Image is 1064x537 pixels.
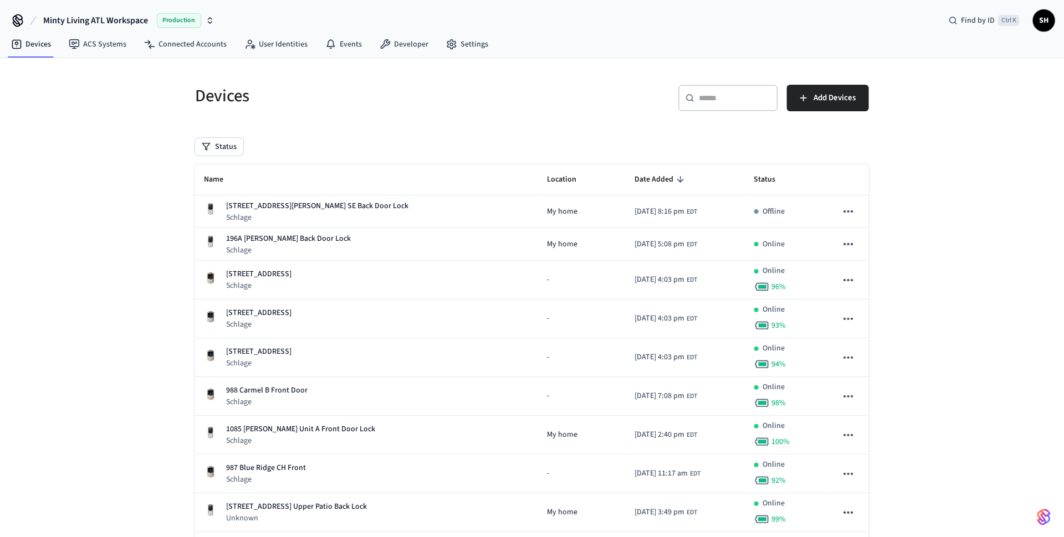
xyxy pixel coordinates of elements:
div: America/New_York [635,507,697,518]
p: Schlage [226,212,408,223]
span: Name [204,171,238,188]
p: Schlage [226,245,351,256]
p: Unknown [226,513,367,524]
span: EDT [687,508,697,518]
div: America/New_York [635,239,697,250]
span: [DATE] 7:08 pm [635,390,684,402]
img: Yale Assure Touchscreen Wifi Smart Lock, Satin Nickel, Front [204,426,217,440]
span: SH [1034,11,1054,30]
p: Schlage [226,396,308,407]
div: America/New_York [635,468,700,479]
p: Schlage [226,435,375,446]
a: User Identities [236,34,316,54]
span: - [547,313,549,324]
span: - [547,390,549,402]
span: Find by ID [961,15,995,26]
button: Status [195,138,243,156]
p: Online [763,343,785,354]
p: Schlage [226,358,291,369]
span: [DATE] 5:08 pm [635,239,684,250]
span: EDT [687,353,697,363]
div: America/New_York [635,274,697,286]
span: [DATE] 4:03 pm [635,352,684,363]
p: Online [763,381,785,393]
a: ACS Systems [60,34,135,54]
span: Location [547,171,591,188]
span: 92 % [772,475,786,486]
span: - [547,352,549,363]
span: - [547,274,549,286]
div: America/New_York [635,390,697,402]
div: America/New_York [635,429,697,441]
p: Online [763,498,785,509]
p: Schlage [226,474,306,485]
span: 94 % [772,359,786,370]
span: [DATE] 4:03 pm [635,274,684,286]
span: [DATE] 11:17 am [635,468,688,479]
span: Date Added [635,171,688,188]
span: My home [547,206,577,218]
img: Yale Assure Touchscreen Wifi Smart Lock, Satin Nickel, Front [204,203,217,216]
span: 99 % [772,514,786,525]
span: 96 % [772,281,786,292]
span: EDT [687,430,697,440]
img: Schlage Sense Smart Deadbolt with Camelot Trim, Front [204,465,217,478]
p: Online [763,304,785,316]
a: Settings [437,34,497,54]
span: 98 % [772,397,786,409]
h5: Devices [195,85,525,107]
span: [DATE] 8:16 pm [635,206,684,218]
span: Minty Living ATL Workspace [43,14,148,27]
p: Online [763,239,785,250]
span: Production [157,13,201,28]
span: [DATE] 2:40 pm [635,429,684,441]
div: America/New_York [635,313,697,324]
a: Connected Accounts [135,34,236,54]
a: Developer [371,34,437,54]
span: 100 % [772,436,790,447]
span: My home [547,429,577,441]
p: 987 Blue Ridge CH Front [226,462,306,474]
p: [STREET_ADDRESS] [226,307,291,319]
span: Ctrl K [998,15,1020,26]
img: Yale Assure Touchscreen Wifi Smart Lock, Satin Nickel, Front [204,504,217,517]
span: [DATE] 3:49 pm [635,507,684,518]
p: Online [763,459,785,471]
p: [STREET_ADDRESS] [226,268,291,280]
span: [DATE] 4:03 pm [635,313,684,324]
span: - [547,468,549,479]
span: EDT [687,240,697,250]
p: Offline [763,206,785,218]
span: EDT [687,314,697,324]
img: Yale Assure Touchscreen Wifi Smart Lock, Satin Nickel, Front [204,235,217,249]
p: [STREET_ADDRESS] Upper Patio Back Lock [226,501,367,513]
span: EDT [687,207,697,217]
p: 988 Carmel B Front Door [226,385,308,396]
span: My home [547,239,577,250]
img: Schlage Sense Smart Deadbolt with Camelot Trim, Front [204,271,217,285]
img: SeamLogoGradient.69752ec5.svg [1037,508,1051,526]
img: Schlage Sense Smart Deadbolt with Camelot Trim, Front [204,349,217,362]
button: SH [1033,9,1055,32]
a: Devices [2,34,60,54]
span: 93 % [772,320,786,331]
div: America/New_York [635,206,697,218]
span: Add Devices [814,91,856,105]
div: America/New_York [635,352,697,363]
p: Schlage [226,319,291,330]
div: Find by IDCtrl K [940,11,1029,30]
span: EDT [687,275,697,285]
button: Add Devices [787,85,869,111]
p: Online [763,420,785,432]
img: Schlage Sense Smart Deadbolt with Camelot Trim, Front [204,310,217,323]
p: [STREET_ADDRESS] [226,346,291,358]
p: [STREET_ADDRESS][PERSON_NAME] SE Back Door Lock [226,200,408,212]
img: Schlage Sense Smart Deadbolt with Camelot Trim, Front [204,388,217,401]
span: EDT [687,391,697,401]
span: Status [754,171,790,188]
span: My home [547,507,577,518]
a: Events [316,34,371,54]
p: Schlage [226,280,291,291]
p: Online [763,265,785,277]
p: 196A [PERSON_NAME] Back Door Lock [226,233,351,245]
